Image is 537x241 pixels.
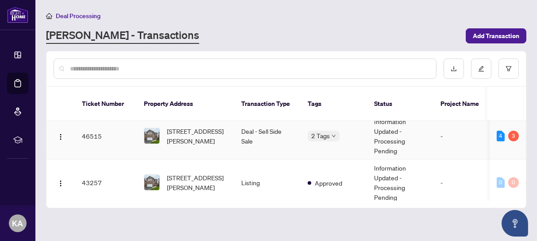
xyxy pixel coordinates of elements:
th: Transaction Type [234,87,301,121]
div: 4 [497,131,505,141]
span: KA [12,217,23,229]
div: 0 [508,177,519,188]
button: filter [498,58,519,79]
span: [STREET_ADDRESS][PERSON_NAME] [167,126,227,146]
th: Ticket Number [75,87,137,121]
button: edit [471,58,491,79]
span: 2 Tags [311,131,330,141]
td: Listing [234,159,301,206]
span: Deal Processing [56,12,100,20]
th: Status [367,87,433,121]
td: - [433,159,487,206]
span: down [332,134,336,138]
img: Logo [57,180,64,187]
span: [STREET_ADDRESS][PERSON_NAME] [167,173,227,192]
span: Add Transaction [473,29,519,43]
th: Tags [301,87,367,121]
th: Property Address [137,87,234,121]
button: download [444,58,464,79]
span: filter [506,66,512,72]
div: 3 [508,131,519,141]
a: [PERSON_NAME] - Transactions [46,28,199,44]
button: Logo [54,129,68,143]
button: Open asap [502,210,528,237]
span: home [46,13,52,19]
img: thumbnail-img [144,175,159,190]
span: download [451,66,457,72]
img: logo [7,7,28,23]
button: Add Transaction [466,28,526,43]
img: thumbnail-img [144,128,159,144]
td: Information Updated - Processing Pending [367,159,433,206]
div: 0 [497,177,505,188]
td: Deal - Sell Side Sale [234,113,301,159]
span: edit [478,66,484,72]
td: 43257 [75,159,137,206]
img: Logo [57,133,64,140]
span: Approved [315,178,342,188]
button: Logo [54,175,68,190]
td: Information Updated - Processing Pending [367,113,433,159]
td: 46515 [75,113,137,159]
th: Project Name [433,87,487,121]
td: - [433,113,487,159]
